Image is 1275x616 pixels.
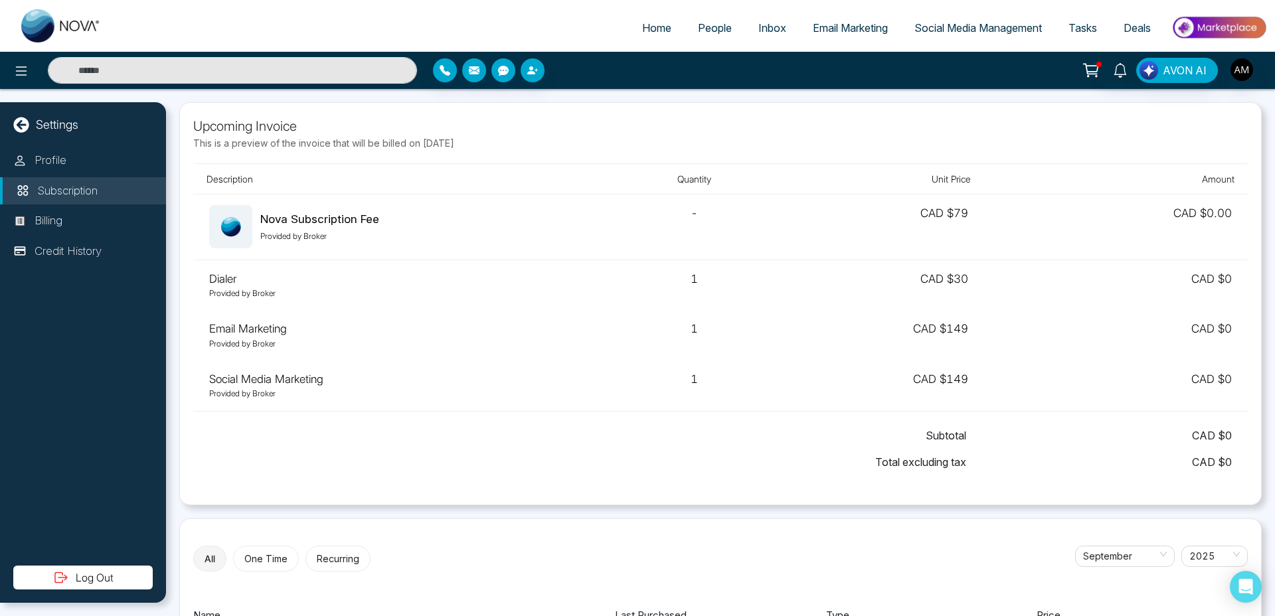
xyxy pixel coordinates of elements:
[901,15,1055,40] a: Social Media Management
[984,260,1248,310] td: CAD $ 0
[233,546,299,572] button: One Time
[193,546,226,572] button: All
[193,164,615,194] th: Description
[914,21,1042,35] span: Social Media Management
[193,136,1248,150] p: This is a preview of the invoice that will be billed on [DATE]
[1230,571,1262,603] div: Open Intercom Messenger
[36,116,78,133] p: Settings
[305,546,371,572] button: Recurring
[35,152,66,169] p: Profile
[221,217,241,237] img: missing
[37,183,98,200] p: Subscription
[642,21,671,35] span: Home
[193,360,615,411] td: Social Media Marketing
[773,260,984,310] td: CAD $30
[800,15,901,40] a: Email Marketing
[685,15,745,40] a: People
[1171,13,1267,42] img: Market-place.gif
[615,164,773,194] th: Quantity
[35,243,102,260] p: Credit History
[984,360,1248,411] td: CAD $ 0
[615,260,773,310] td: 1
[209,338,599,350] p: Provided by Broker
[615,194,773,260] td: -
[209,287,599,299] p: Provided by Broker
[615,310,773,360] td: 1
[773,360,984,411] td: CAD $149
[698,21,732,35] span: People
[1136,58,1218,83] button: AVON AI
[773,194,984,260] td: CAD $ 79
[984,194,1248,260] td: CAD $ 0.00
[773,164,984,194] th: Unit Price
[1083,546,1167,566] span: September
[966,427,1232,443] span: CAD $ 0
[209,388,599,400] p: Provided by Broker
[1163,62,1207,78] span: AVON AI
[35,212,62,230] p: Billing
[813,21,888,35] span: Email Marketing
[193,260,615,311] td: Dialer
[260,211,379,228] div: Nova Subscription Fee
[193,310,615,360] td: Email Marketing
[1055,15,1110,40] a: Tasks
[13,566,153,589] button: Log Out
[21,9,101,42] img: Nova CRM Logo
[1140,61,1158,80] img: Lead Flow
[758,21,786,35] span: Inbox
[1124,21,1151,35] span: Deals
[745,15,800,40] a: Inbox
[193,116,1248,136] p: Upcoming Invoice
[926,427,966,443] span: Subtotal
[984,164,1248,194] th: Amount
[260,230,379,242] p: Provided by Broker
[875,454,966,470] span: Total excluding tax
[966,454,1232,470] span: CAD $ 0
[615,360,773,411] td: 1
[1110,15,1164,40] a: Deals
[1231,58,1253,81] img: User Avatar
[773,310,984,360] td: CAD $149
[629,15,685,40] a: Home
[1068,21,1097,35] span: Tasks
[984,310,1248,360] td: CAD $ 0
[1189,546,1240,566] span: 2025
